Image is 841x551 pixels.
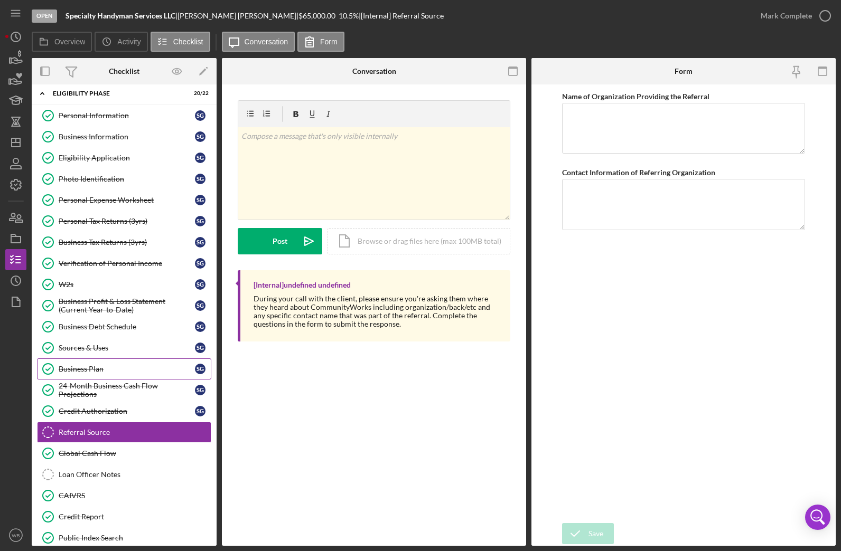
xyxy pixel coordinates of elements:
button: Checklist [151,32,210,52]
a: Verification of Personal IncomeSG [37,253,211,274]
a: Referral Source [37,422,211,443]
div: Public Index Search [59,534,211,542]
a: Business Tax Returns (3yrs)SG [37,232,211,253]
div: Sources & Uses [59,344,195,352]
div: Post [273,228,287,254]
a: Credit AuthorizationSG [37,401,211,422]
div: Business Plan [59,365,195,373]
div: Open Intercom Messenger [805,505,830,530]
div: S G [195,279,205,290]
div: Personal Expense Worksheet [59,196,195,204]
a: Loan Officer Notes [37,464,211,485]
button: Overview [32,32,92,52]
div: S G [195,300,205,311]
div: S G [195,364,205,374]
a: Personal Expense WorksheetSG [37,189,211,211]
div: [Internal] undefined undefined [254,281,351,289]
div: Business Tax Returns (3yrs) [59,238,195,246]
div: Photo Identification [59,175,195,183]
label: Activity [117,37,141,46]
a: Business Profit & Loss Statement (Current Year-to-Date)SG [37,295,211,316]
a: Credit Report [37,506,211,527]
a: Global Cash Flow [37,443,211,464]
a: Public Index Search [37,527,211,548]
div: S G [195,216,205,226]
div: Personal Information [59,111,195,120]
div: Save [588,523,603,544]
a: Sources & UsesSG [37,337,211,358]
div: Eligibility Application [59,154,195,162]
div: S G [195,321,205,332]
div: S G [195,343,205,353]
div: S G [195,174,205,184]
a: Business Debt ScheduleSG [37,316,211,337]
label: Checklist [173,37,203,46]
div: | [Internal] Referral Source [359,12,444,20]
div: Open [32,9,57,23]
div: Conversation [352,67,396,75]
button: Save [562,523,614,544]
b: Specialty Handyman Services LLC [66,11,175,20]
div: S G [195,131,205,142]
button: WB [5,525,26,546]
div: Mark Complete [761,5,812,26]
a: W2sSG [37,274,211,295]
div: [PERSON_NAME] [PERSON_NAME] | [177,12,298,20]
div: During your call with the client, please ensure you're asking them where they heard about Communi... [254,294,500,328]
button: Mark Complete [750,5,836,26]
a: Personal InformationSG [37,105,211,126]
button: Post [238,228,322,254]
div: Business Information [59,132,195,141]
div: Business Profit & Loss Statement (Current Year-to-Date) [59,297,195,314]
a: Photo IdentificationSG [37,168,211,189]
div: 20 / 22 [190,90,209,97]
button: Form [297,32,344,52]
label: Contact Information of Referring Organization [562,168,715,177]
div: Form [675,67,693,75]
div: Personal Tax Returns (3yrs) [59,217,195,225]
div: Eligibility Phase [53,90,182,97]
a: Business InformationSG [37,126,211,147]
div: S G [195,258,205,269]
label: Form [320,37,338,46]
div: CAIVRS [59,491,211,500]
div: W2s [59,280,195,289]
div: S G [195,237,205,248]
a: Eligibility ApplicationSG [37,147,211,168]
div: 24-Month Business Cash Flow Projections [59,382,195,398]
div: Referral Source [59,428,211,436]
div: S G [195,385,205,395]
div: Global Cash Flow [59,449,211,458]
div: $65,000.00 [298,12,339,20]
div: Verification of Personal Income [59,259,195,268]
a: Business PlanSG [37,358,211,379]
a: 24-Month Business Cash Flow ProjectionsSG [37,379,211,401]
a: CAIVRS [37,485,211,506]
div: Credit Authorization [59,407,195,415]
label: Name of Organization Providing the Referral [562,92,709,101]
label: Conversation [245,37,288,46]
div: Credit Report [59,512,211,521]
div: Loan Officer Notes [59,470,211,479]
button: Activity [95,32,147,52]
div: Checklist [109,67,139,75]
div: S G [195,406,205,416]
div: S G [195,153,205,163]
div: S G [195,195,205,205]
text: WB [12,533,20,538]
button: Conversation [222,32,295,52]
label: Overview [54,37,85,46]
div: | [66,12,177,20]
div: Business Debt Schedule [59,322,195,331]
a: Personal Tax Returns (3yrs)SG [37,211,211,232]
div: S G [195,110,205,121]
div: 10.5 % [339,12,359,20]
